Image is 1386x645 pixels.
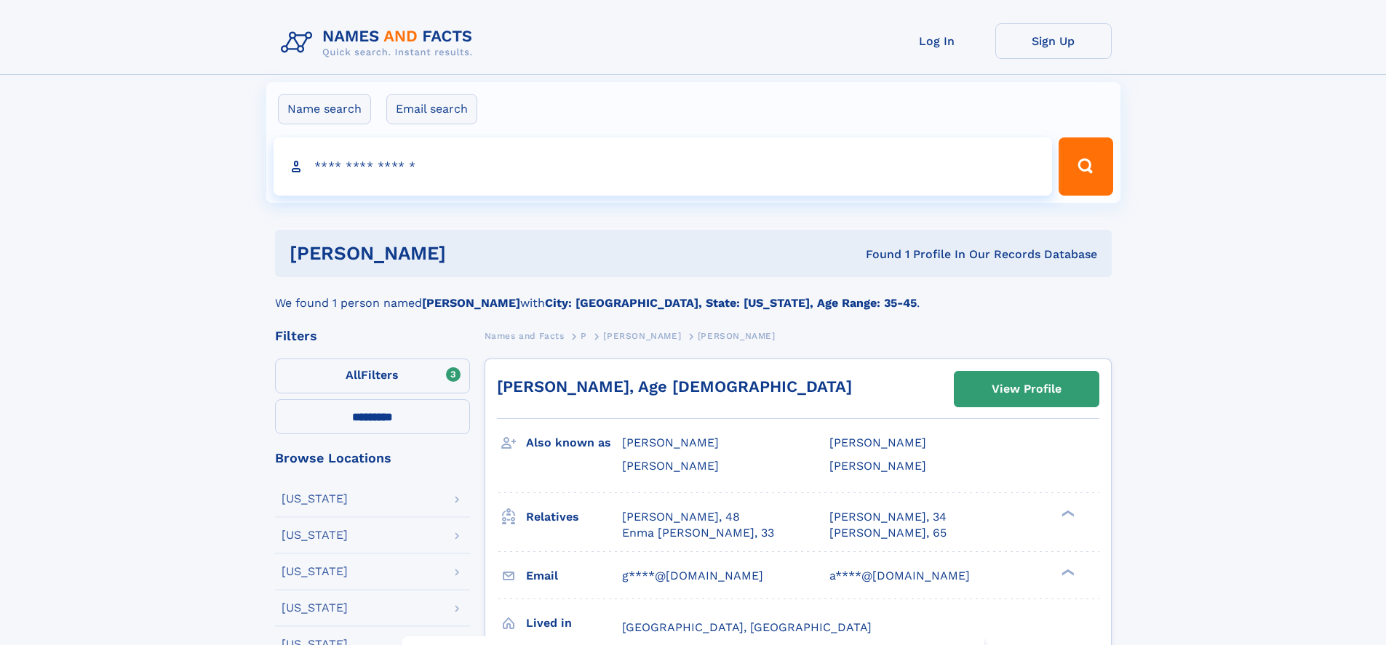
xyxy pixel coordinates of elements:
a: Log In [879,23,995,59]
h1: [PERSON_NAME] [290,244,656,263]
b: City: [GEOGRAPHIC_DATA], State: [US_STATE], Age Range: 35-45 [545,296,917,310]
div: Found 1 Profile In Our Records Database [656,247,1097,263]
a: [PERSON_NAME] [603,326,681,345]
button: Search Button [1059,137,1112,196]
a: Enma [PERSON_NAME], 33 [622,525,774,541]
span: [PERSON_NAME] [622,459,719,473]
label: Filters [275,358,470,393]
div: View Profile [992,372,1062,406]
a: P [581,326,587,345]
span: [PERSON_NAME] [829,436,926,449]
h3: Email [526,564,622,588]
h3: Lived in [526,611,622,636]
div: ❯ [1058,508,1075,518]
span: [PERSON_NAME] [622,436,719,449]
b: [PERSON_NAME] [422,296,520,310]
span: [PERSON_NAME] [698,331,776,341]
span: [PERSON_NAME] [829,459,926,473]
a: [PERSON_NAME], 65 [829,525,947,541]
label: Name search [278,94,371,124]
div: Browse Locations [275,452,470,465]
span: P [581,331,587,341]
span: All [346,368,361,382]
label: Email search [386,94,477,124]
a: Sign Up [995,23,1112,59]
a: [PERSON_NAME], 48 [622,509,740,525]
span: [GEOGRAPHIC_DATA], [GEOGRAPHIC_DATA] [622,620,872,634]
a: [PERSON_NAME], Age [DEMOGRAPHIC_DATA] [497,377,852,396]
div: ❯ [1058,567,1075,577]
a: View Profile [955,372,1099,406]
h3: Relatives [526,505,622,529]
div: [US_STATE] [282,493,348,505]
img: Logo Names and Facts [275,23,485,63]
h3: Also known as [526,430,622,455]
a: Names and Facts [485,326,565,345]
a: [PERSON_NAME], 34 [829,509,947,525]
span: [PERSON_NAME] [603,331,681,341]
div: [US_STATE] [282,566,348,577]
div: We found 1 person named with . [275,277,1112,312]
div: [US_STATE] [282,529,348,541]
div: Filters [275,329,470,342]
div: [US_STATE] [282,602,348,614]
input: search input [274,137,1053,196]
